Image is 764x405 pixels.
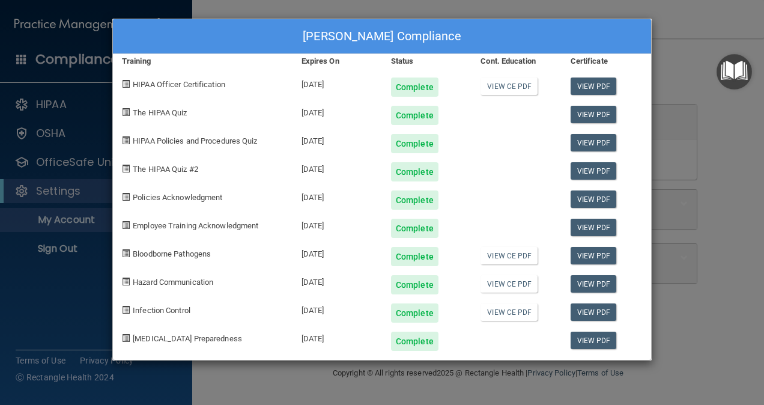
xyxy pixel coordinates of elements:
[481,275,538,293] a: View CE PDF
[571,303,617,321] a: View PDF
[391,219,438,238] div: Complete
[133,193,222,202] span: Policies Acknowledgment
[293,97,382,125] div: [DATE]
[133,334,242,343] span: [MEDICAL_DATA] Preparedness
[391,247,438,266] div: Complete
[571,162,617,180] a: View PDF
[571,134,617,151] a: View PDF
[113,19,651,54] div: [PERSON_NAME] Compliance
[391,332,438,351] div: Complete
[133,165,198,174] span: The HIPAA Quiz #2
[133,80,225,89] span: HIPAA Officer Certification
[113,54,293,69] div: Training
[391,303,438,323] div: Complete
[391,134,438,153] div: Complete
[571,78,617,95] a: View PDF
[571,106,617,123] a: View PDF
[571,219,617,236] a: View PDF
[293,323,382,351] div: [DATE]
[133,221,258,230] span: Employee Training Acknowledgment
[571,332,617,349] a: View PDF
[293,238,382,266] div: [DATE]
[133,249,211,258] span: Bloodborne Pathogens
[293,181,382,210] div: [DATE]
[391,275,438,294] div: Complete
[571,275,617,293] a: View PDF
[562,54,651,69] div: Certificate
[133,136,257,145] span: HIPAA Policies and Procedures Quiz
[391,106,438,125] div: Complete
[293,153,382,181] div: [DATE]
[481,78,538,95] a: View CE PDF
[391,190,438,210] div: Complete
[293,266,382,294] div: [DATE]
[133,108,187,117] span: The HIPAA Quiz
[391,78,438,97] div: Complete
[293,125,382,153] div: [DATE]
[471,54,561,69] div: Cont. Education
[133,306,190,315] span: Infection Control
[571,247,617,264] a: View PDF
[382,54,471,69] div: Status
[481,247,538,264] a: View CE PDF
[293,294,382,323] div: [DATE]
[133,278,213,287] span: Hazard Communication
[717,54,752,90] button: Open Resource Center
[481,303,538,321] a: View CE PDF
[293,69,382,97] div: [DATE]
[293,210,382,238] div: [DATE]
[571,190,617,208] a: View PDF
[293,54,382,69] div: Expires On
[391,162,438,181] div: Complete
